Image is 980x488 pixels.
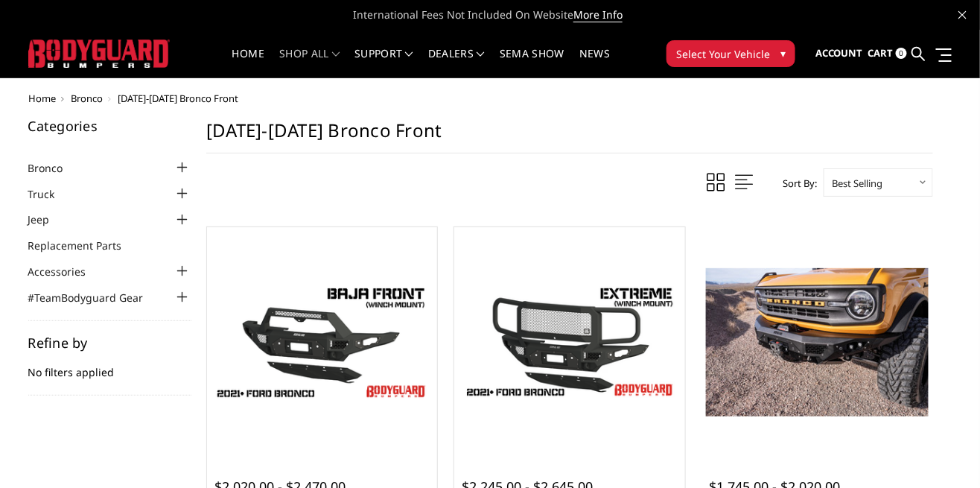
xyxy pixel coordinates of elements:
a: News [579,48,610,77]
h5: Refine by [28,336,192,349]
img: Bronco Base Front (winch mount) [706,268,929,416]
span: ▾ [780,45,786,61]
a: Bronco [71,92,103,105]
a: Truck [28,186,74,202]
a: Jeep [28,212,69,227]
a: Support [354,48,413,77]
span: Select Your Vehicle [676,46,770,62]
a: Bronco [28,160,82,176]
a: Cart 0 [868,34,907,74]
a: Account [815,34,863,74]
h1: [DATE]-[DATE] Bronco Front [206,119,933,153]
a: SEMA Show [500,48,564,77]
a: Bodyguard Ford Bronco Bronco Baja Front (winch mount) [211,231,433,454]
a: Replacement Parts [28,238,141,253]
span: Account [815,46,863,60]
a: Accessories [28,264,105,279]
button: Select Your Vehicle [666,40,795,67]
a: Home [28,92,56,105]
a: shop all [279,48,340,77]
a: Bronco Extreme Front (winch mount) Bronco Extreme Front (winch mount) [458,231,681,454]
span: 0 [896,48,907,59]
a: Home [232,48,264,77]
span: [DATE]-[DATE] Bronco Front [118,92,238,105]
span: Cart [868,46,894,60]
a: Freedom Series - Bronco Base Front Bumper Bronco Base Front (winch mount) [706,231,929,454]
label: Sort By: [774,172,817,194]
img: BODYGUARD BUMPERS [28,39,170,67]
h5: Categories [28,119,192,133]
a: More Info [573,7,623,22]
a: #TeamBodyguard Gear [28,290,162,305]
div: No filters applied [28,336,192,396]
a: Dealers [428,48,485,77]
